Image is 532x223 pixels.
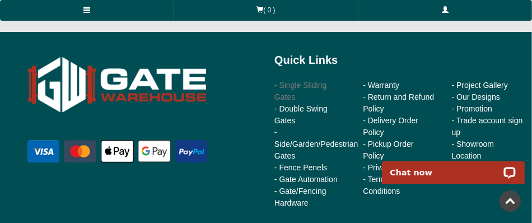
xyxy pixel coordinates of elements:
[363,81,399,90] a: - Warranty
[25,49,209,121] img: Gate Warehouse
[274,187,326,207] a: - Gate/Fencing Hardware
[363,175,404,196] a: - Terms and Conditions
[274,49,524,71] div: Quick Links
[452,92,500,101] a: - Our Designs
[363,140,413,160] a: - Pickup Order Policy
[452,140,494,160] a: - Showroom Location
[274,81,326,101] a: - Single Sliding Gates
[274,163,327,172] a: - Fence Penels
[363,116,418,137] a: - Delivery Order Policy
[452,81,508,90] a: - Project Gallery
[363,163,417,172] a: - Privacy Policy
[452,116,523,137] a: - Trade account sign up
[274,175,338,184] a: - Gate Automation
[363,92,434,113] a: - Return and Refund Policy
[25,138,209,165] img: payment options
[274,104,328,125] a: - Double Swing Gates
[375,148,532,184] iframe: LiveChat chat widget
[274,128,358,160] a: - Side/Garden/Pedestrian Gates
[452,104,492,113] a: - Promotion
